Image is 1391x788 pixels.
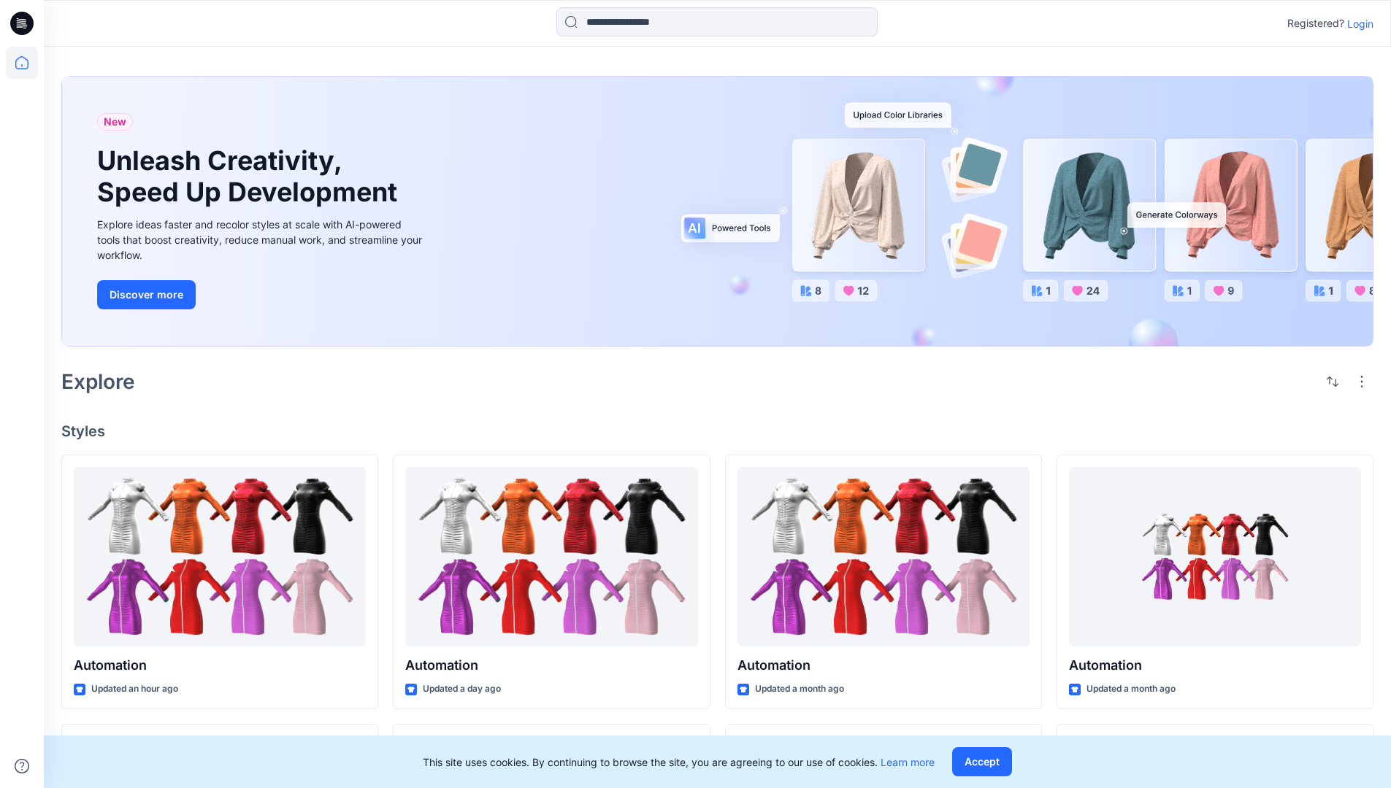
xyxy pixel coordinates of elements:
[1087,681,1176,697] p: Updated a month ago
[61,422,1373,440] h4: Styles
[97,217,426,263] div: Explore ideas faster and recolor styles at scale with AI-powered tools that boost creativity, red...
[97,280,196,309] button: Discover more
[423,681,501,697] p: Updated a day ago
[61,370,135,393] h2: Explore
[423,754,935,770] p: This site uses cookies. By continuing to browse the site, you are agreeing to our use of cookies.
[737,467,1030,647] a: Automation
[405,655,697,676] p: Automation
[881,756,935,768] a: Learn more
[755,681,844,697] p: Updated a month ago
[91,681,178,697] p: Updated an hour ago
[97,145,404,208] h1: Unleash Creativity, Speed Up Development
[405,467,697,647] a: Automation
[97,280,426,309] a: Discover more
[1069,467,1361,647] a: Automation
[737,655,1030,676] p: Automation
[74,655,366,676] p: Automation
[74,467,366,647] a: Automation
[1287,15,1344,32] p: Registered?
[1069,655,1361,676] p: Automation
[1347,16,1373,31] p: Login
[104,113,126,131] span: New
[952,747,1012,776] button: Accept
